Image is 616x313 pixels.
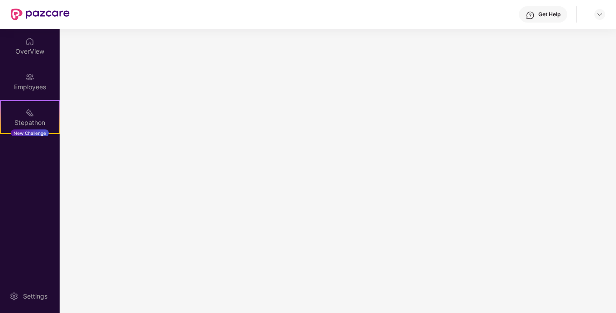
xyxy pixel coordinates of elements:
[1,118,59,127] div: Stepathon
[25,37,34,46] img: svg+xml;base64,PHN2ZyBpZD0iSG9tZSIgeG1sbnM9Imh0dHA6Ly93d3cudzMub3JnLzIwMDAvc3ZnIiB3aWR0aD0iMjAiIG...
[526,11,535,20] img: svg+xml;base64,PHN2ZyBpZD0iSGVscC0zMngzMiIgeG1sbnM9Imh0dHA6Ly93d3cudzMub3JnLzIwMDAvc3ZnIiB3aWR0aD...
[11,9,70,20] img: New Pazcare Logo
[25,108,34,117] img: svg+xml;base64,PHN2ZyB4bWxucz0iaHR0cDovL3d3dy53My5vcmcvMjAwMC9zdmciIHdpZHRoPSIyMSIgaGVpZ2h0PSIyMC...
[25,73,34,82] img: svg+xml;base64,PHN2ZyBpZD0iRW1wbG95ZWVzIiB4bWxucz0iaHR0cDovL3d3dy53My5vcmcvMjAwMC9zdmciIHdpZHRoPS...
[596,11,603,18] img: svg+xml;base64,PHN2ZyBpZD0iRHJvcGRvd24tMzJ4MzIiIHhtbG5zPSJodHRwOi8vd3d3LnczLm9yZy8yMDAwL3N2ZyIgd2...
[538,11,560,18] div: Get Help
[9,292,19,301] img: svg+xml;base64,PHN2ZyBpZD0iU2V0dGluZy0yMHgyMCIgeG1sbnM9Imh0dHA6Ly93d3cudzMub3JnLzIwMDAvc3ZnIiB3aW...
[11,129,49,137] div: New Challenge
[20,292,50,301] div: Settings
